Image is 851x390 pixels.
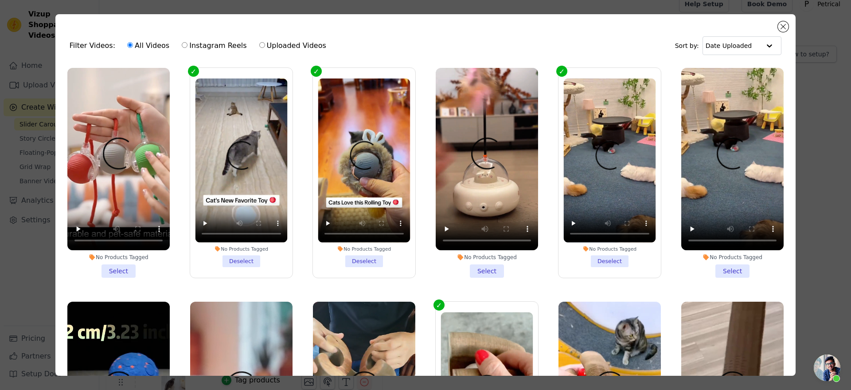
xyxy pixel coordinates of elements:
[564,246,656,252] div: No Products Tagged
[195,246,287,252] div: No Products Tagged
[436,254,538,261] div: No Products Tagged
[259,40,327,51] label: Uploaded Videos
[67,254,170,261] div: No Products Tagged
[675,36,782,55] div: Sort by:
[681,254,784,261] div: No Products Tagged
[127,40,170,51] label: All Videos
[814,355,840,381] div: Open chat
[778,21,789,32] button: Close modal
[181,40,247,51] label: Instagram Reels
[70,35,331,56] div: Filter Videos:
[318,246,410,252] div: No Products Tagged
